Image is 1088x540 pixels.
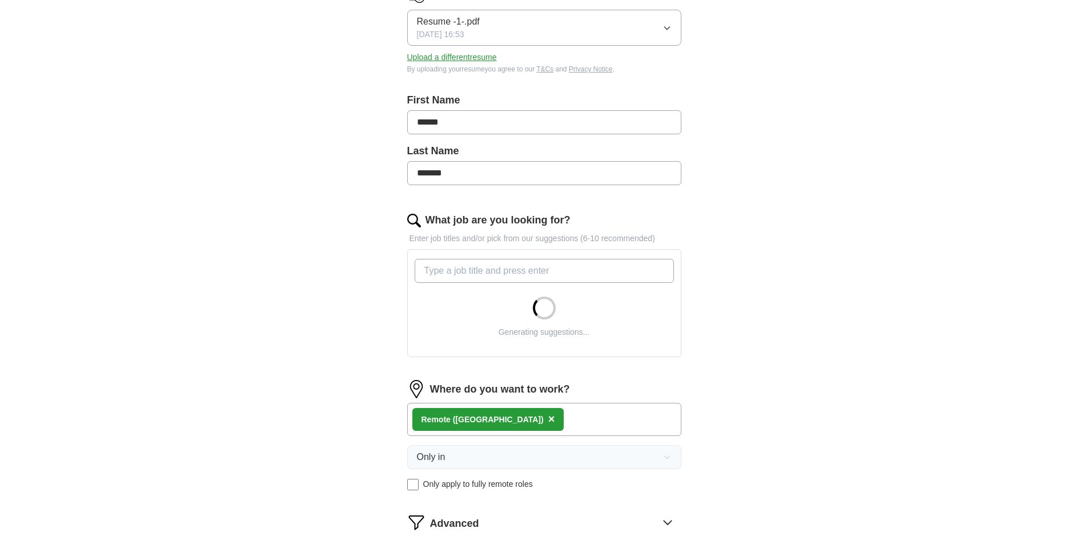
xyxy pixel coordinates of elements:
[417,450,445,464] span: Only in
[407,214,421,227] img: search.png
[548,411,555,428] button: ×
[430,382,570,397] label: Where do you want to work?
[417,15,480,29] span: Resume -1-.pdf
[499,326,590,338] div: Generating suggestions...
[569,65,613,73] a: Privacy Notice
[423,478,533,490] span: Only apply to fully remote roles
[407,380,425,398] img: location.png
[407,93,681,108] label: First Name
[430,516,479,531] span: Advanced
[425,213,571,228] label: What job are you looking for?
[407,233,681,245] p: Enter job titles and/or pick from our suggestions (6-10 recommended)
[421,414,544,426] div: Remote ([GEOGRAPHIC_DATA])
[415,259,674,283] input: Type a job title and press enter
[407,445,681,469] button: Only in
[407,10,681,46] button: Resume -1-.pdf[DATE] 16:53
[407,479,419,490] input: Only apply to fully remote roles
[407,64,681,74] div: By uploading your resume you agree to our and .
[407,143,681,159] label: Last Name
[548,413,555,425] span: ×
[407,513,425,531] img: filter
[407,51,497,63] button: Upload a differentresume
[417,29,464,41] span: [DATE] 16:53
[536,65,553,73] a: T&Cs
